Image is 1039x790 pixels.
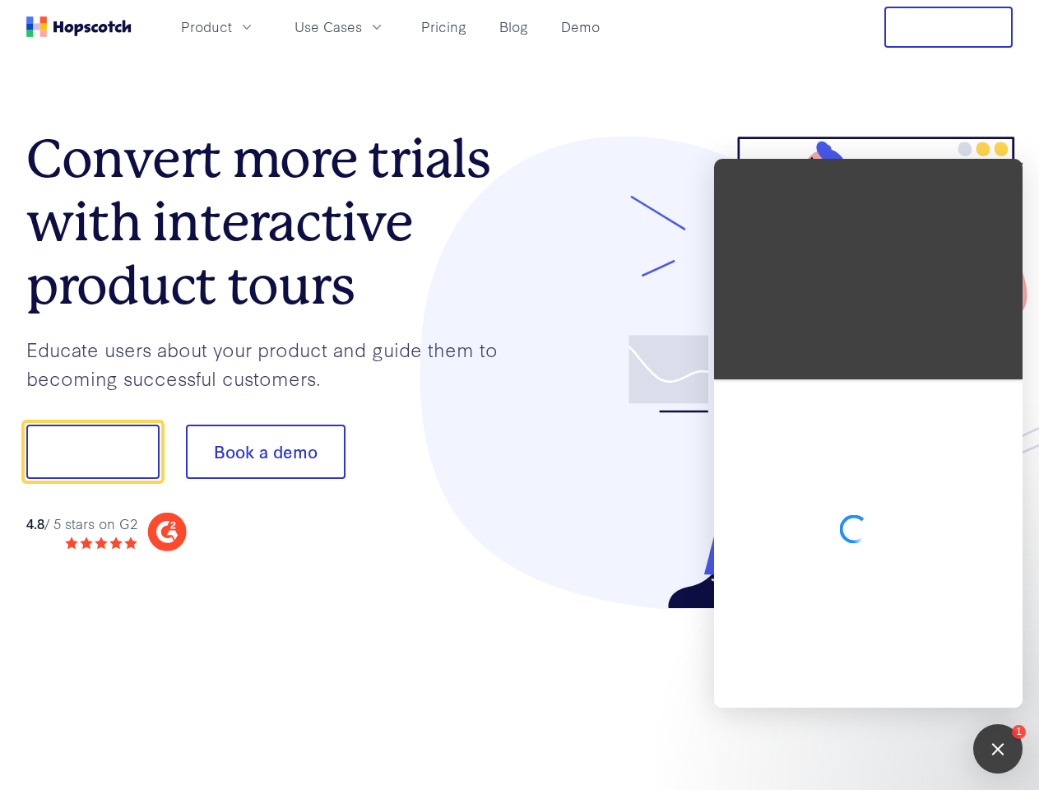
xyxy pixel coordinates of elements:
a: Home [26,16,132,37]
div: / 5 stars on G2 [26,513,137,534]
p: Educate users about your product and guide them to becoming successful customers. [26,335,520,392]
button: Use Cases [285,13,395,40]
button: Free Trial [884,7,1013,48]
strong: 4.8 [26,513,44,532]
span: Product [181,16,232,37]
a: Blog [493,13,535,40]
h1: Convert more trials with interactive product tours [26,128,520,317]
button: Product [171,13,265,40]
div: 1 [1012,725,1026,739]
a: Demo [554,13,606,40]
button: Book a demo [186,425,346,479]
a: Pricing [415,13,473,40]
button: Show me! [26,425,160,479]
span: Use Cases [295,16,362,37]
